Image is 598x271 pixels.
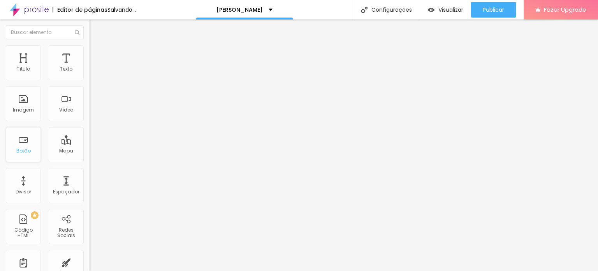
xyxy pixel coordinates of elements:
[75,30,79,35] img: Icone
[13,107,34,113] div: Imagem
[90,19,598,271] iframe: Editor
[53,189,79,195] div: Espaçador
[216,7,263,12] p: [PERSON_NAME]
[8,227,39,239] div: Código HTML
[438,7,463,13] span: Visualizar
[17,66,30,72] div: Título
[60,66,72,72] div: Texto
[361,7,368,13] img: Icone
[420,2,471,18] button: Visualizar
[428,7,434,13] img: view-1.svg
[16,148,31,154] div: Botão
[16,189,31,195] div: Divisor
[53,7,107,12] div: Editor de páginas
[107,7,136,12] div: Salvando...
[6,25,84,39] input: Buscar elemento
[483,7,504,13] span: Publicar
[471,2,516,18] button: Publicar
[51,227,81,239] div: Redes Sociais
[544,6,586,13] span: Fazer Upgrade
[59,148,73,154] div: Mapa
[59,107,73,113] div: Vídeo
